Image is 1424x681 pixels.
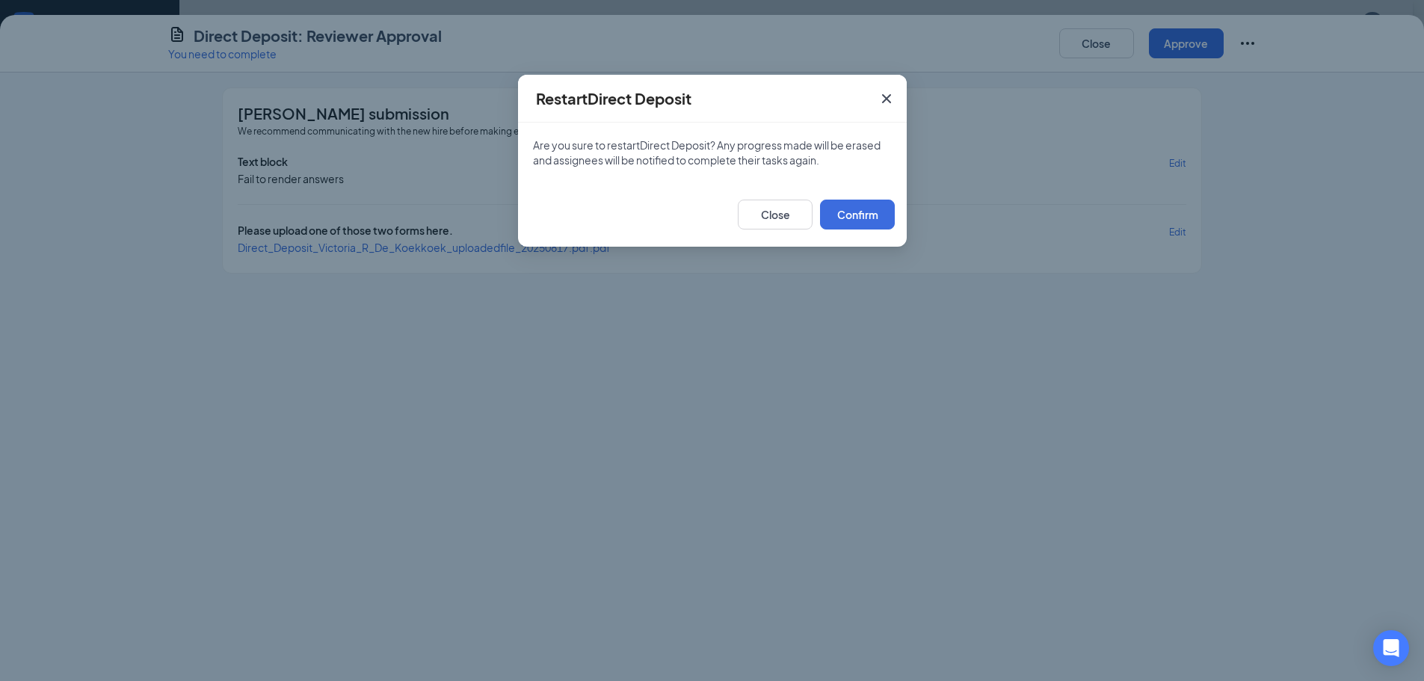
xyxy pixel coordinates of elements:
[878,90,896,108] svg: Cross
[738,200,813,229] button: Close
[820,200,895,229] button: Confirm
[536,88,691,109] h4: Restart Direct Deposit
[866,75,907,123] button: Close
[533,138,892,167] p: Are you sure to restart Direct Deposit ? Any progress made will be erased and assignees will be n...
[1373,630,1409,666] div: Open Intercom Messenger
